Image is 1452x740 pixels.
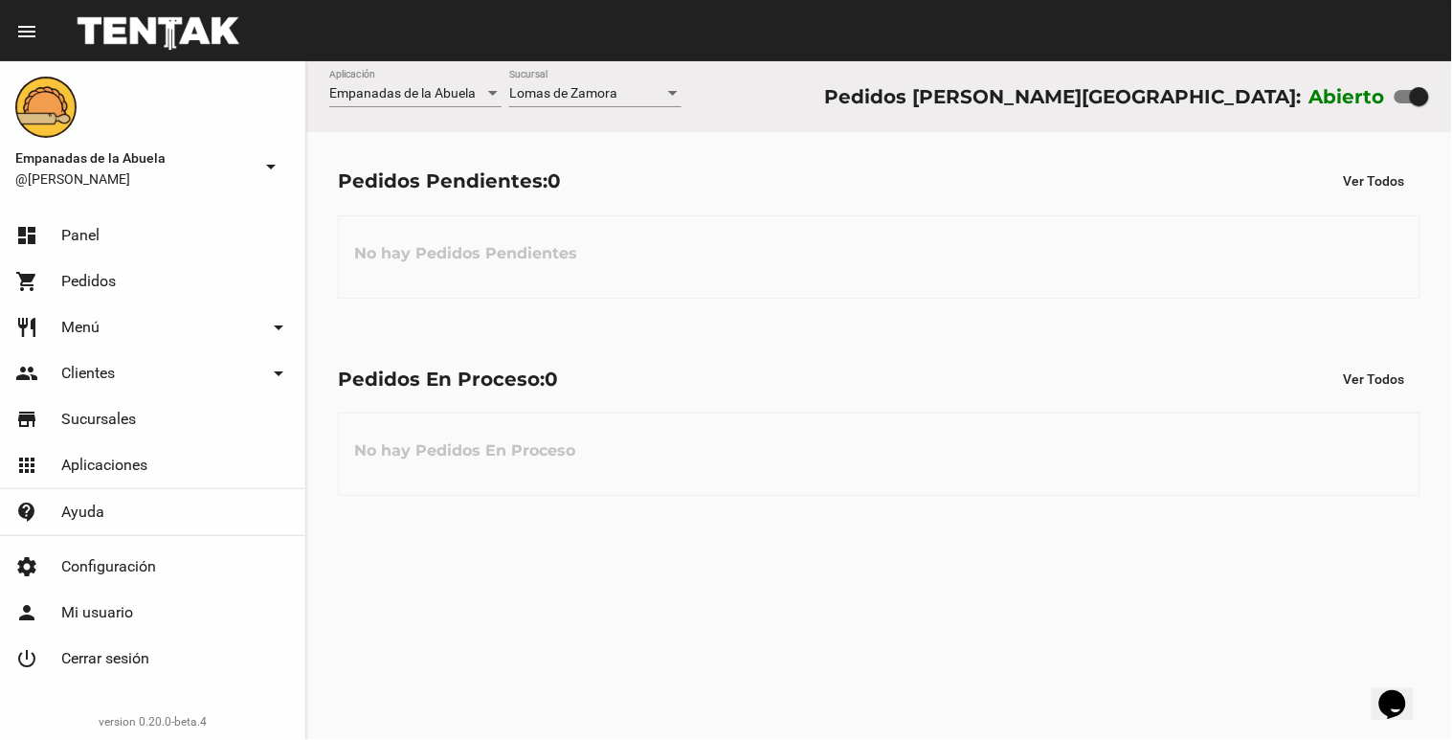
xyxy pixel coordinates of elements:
[15,501,38,524] mat-icon: contact_support
[61,318,100,337] span: Menú
[15,647,38,670] mat-icon: power_settings_new
[547,169,561,192] span: 0
[1344,173,1405,189] span: Ver Todos
[1329,362,1420,396] button: Ver Todos
[15,362,38,385] mat-icon: people
[339,225,592,282] h3: No hay Pedidos Pendientes
[61,364,115,383] span: Clientes
[61,410,136,429] span: Sucursales
[61,503,104,522] span: Ayuda
[509,85,617,101] span: Lomas de Zamora
[824,81,1301,112] div: Pedidos [PERSON_NAME][GEOGRAPHIC_DATA]:
[1344,371,1405,387] span: Ver Todos
[259,155,282,178] mat-icon: arrow_drop_down
[1329,164,1420,198] button: Ver Todos
[15,408,38,431] mat-icon: store
[267,316,290,339] mat-icon: arrow_drop_down
[15,712,290,731] div: version 0.20.0-beta.4
[15,77,77,138] img: f0136945-ed32-4f7c-91e3-a375bc4bb2c5.png
[545,368,558,391] span: 0
[15,146,252,169] span: Empanadas de la Abuela
[61,603,133,622] span: Mi usuario
[15,169,252,189] span: @[PERSON_NAME]
[15,270,38,293] mat-icon: shopping_cart
[15,454,38,477] mat-icon: apps
[61,557,156,576] span: Configuración
[15,555,38,578] mat-icon: settings
[61,226,100,245] span: Panel
[15,601,38,624] mat-icon: person
[338,166,561,196] div: Pedidos Pendientes:
[61,649,149,668] span: Cerrar sesión
[15,316,38,339] mat-icon: restaurant
[15,20,38,43] mat-icon: menu
[61,456,147,475] span: Aplicaciones
[1372,663,1433,721] iframe: chat widget
[267,362,290,385] mat-icon: arrow_drop_down
[329,85,476,101] span: Empanadas de la Abuela
[338,364,558,394] div: Pedidos En Proceso:
[15,224,38,247] mat-icon: dashboard
[61,272,116,291] span: Pedidos
[339,422,591,480] h3: No hay Pedidos En Proceso
[1309,81,1386,112] label: Abierto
